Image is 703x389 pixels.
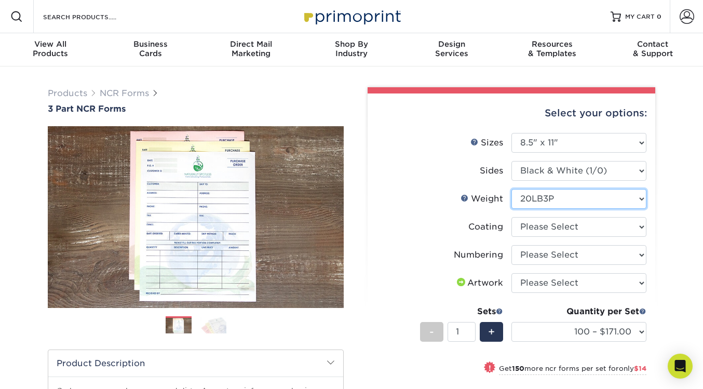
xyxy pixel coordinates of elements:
[625,12,655,21] span: MY CART
[603,39,703,49] span: Contact
[502,33,602,66] a: Resources& Templates
[657,13,661,20] span: 0
[402,39,502,49] span: Design
[455,277,503,289] div: Artwork
[48,350,343,377] h2: Product Description
[420,305,503,318] div: Sets
[200,316,226,334] img: NCR Forms 02
[166,317,192,335] img: NCR Forms 01
[454,249,503,261] div: Numbering
[619,365,646,372] span: only
[100,39,200,49] span: Business
[512,365,524,372] strong: 150
[480,165,503,177] div: Sides
[301,39,401,49] span: Shop By
[488,324,495,340] span: +
[301,33,401,66] a: Shop ByIndustry
[499,365,646,375] small: Get more ncr forms per set for
[201,33,301,66] a: Direct MailMarketing
[603,33,703,66] a: Contact& Support
[48,115,344,319] img: 3 Part NCR Forms 01
[48,88,87,98] a: Products
[100,88,149,98] a: NCR Forms
[301,39,401,58] div: Industry
[402,33,502,66] a: DesignServices
[402,39,502,58] div: Services
[634,365,646,372] span: $14
[502,39,602,49] span: Resources
[502,39,602,58] div: & Templates
[376,93,647,133] div: Select your options:
[603,39,703,58] div: & Support
[201,39,301,49] span: Direct Mail
[470,137,503,149] div: Sizes
[201,39,301,58] div: Marketing
[468,221,503,233] div: Coating
[48,104,344,114] a: 3 Part NCR Forms
[300,5,403,28] img: Primoprint
[668,354,693,379] div: Open Intercom Messenger
[489,363,491,373] span: !
[100,39,200,58] div: Cards
[511,305,646,318] div: Quantity per Set
[48,104,126,114] span: 3 Part NCR Forms
[100,33,200,66] a: BusinessCards
[461,193,503,205] div: Weight
[42,10,143,23] input: SEARCH PRODUCTS.....
[429,324,434,340] span: -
